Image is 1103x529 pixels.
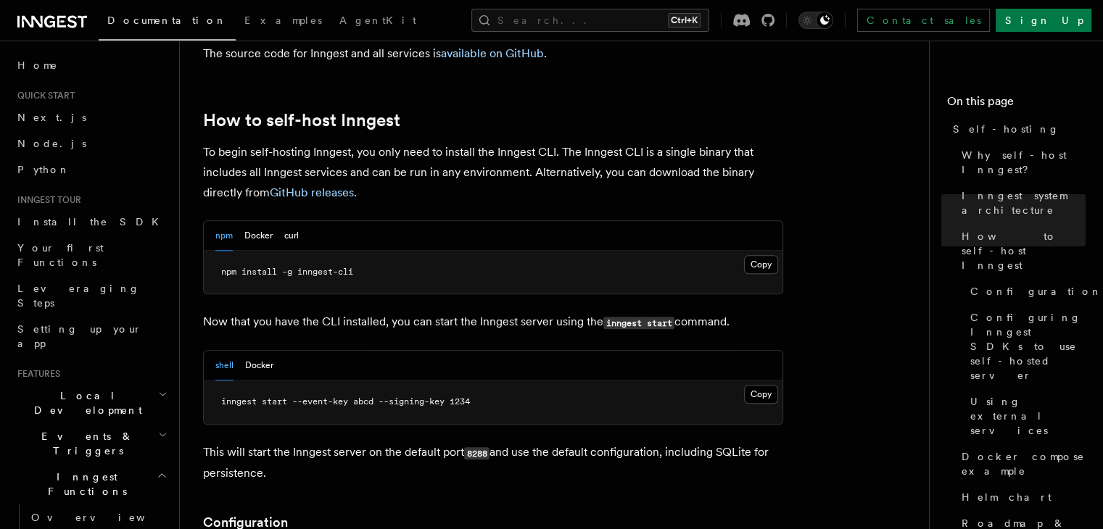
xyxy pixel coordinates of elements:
a: available on GitHub [441,46,544,60]
span: Your first Functions [17,242,104,268]
a: Sign Up [996,9,1091,32]
button: Copy [744,385,778,404]
button: Inngest Functions [12,464,170,504]
a: Docker compose example [956,443,1086,484]
span: Documentation [107,14,227,26]
a: Why self-host Inngest? [956,142,1086,183]
a: Using external services [964,388,1086,443]
button: npm [215,221,233,251]
a: Documentation [99,4,236,41]
p: Now that you have the CLI installed, you can start the Inngest server using the command. [203,312,783,333]
span: Inngest Functions [12,470,157,499]
a: Helm chart [956,484,1086,510]
a: Node.js [12,130,170,157]
button: Local Development [12,383,170,423]
button: curl [284,221,299,251]
a: GitHub releases [270,186,354,199]
h4: On this page [947,93,1086,116]
button: shell [215,351,234,380]
button: Docker [244,221,273,251]
span: Node.js [17,138,86,149]
span: inngest start --event-key abcd --signing-key 1234 [221,396,470,407]
a: Configuration [964,278,1086,304]
span: Leveraging Steps [17,283,140,309]
span: Events & Triggers [12,429,158,458]
code: inngest start [603,317,674,329]
a: How to self-host Inngest [203,110,400,130]
span: Local Development [12,388,158,417]
span: Inngest system architecture [962,188,1086,217]
span: Features [12,368,60,380]
a: Setting up your app [12,316,170,357]
span: Install the SDK [17,216,168,228]
span: Configuration [970,284,1102,299]
span: How to self-host Inngest [962,229,1086,272]
a: Configuring Inngest SDKs to use self-hosted server [964,304,1086,388]
a: AgentKit [331,4,425,39]
a: Inngest system architecture [956,183,1086,223]
kbd: Ctrl+K [668,13,701,28]
a: Home [12,52,170,78]
span: Why self-host Inngest? [962,148,1086,177]
a: How to self-host Inngest [956,223,1086,278]
a: Python [12,157,170,183]
p: This will start the Inngest server on the default port and use the default configuration, includi... [203,442,783,483]
button: Copy [744,255,778,274]
a: Self-hosting [947,116,1086,142]
code: 8288 [464,447,489,459]
a: Contact sales [857,9,990,32]
span: Docker compose example [962,449,1086,478]
span: AgentKit [339,14,416,26]
p: The source code for Inngest and all services is . [203,43,783,64]
span: Overview [31,512,181,523]
button: Toggle dark mode [798,12,833,29]
button: Search...Ctrl+K [471,9,709,32]
button: Events & Triggers [12,423,170,464]
a: Next.js [12,104,170,130]
span: Setting up your app [17,323,142,349]
span: Helm chart [962,490,1052,504]
a: Leveraging Steps [12,275,170,316]
a: Examples [236,4,331,39]
span: Home [17,58,58,72]
a: Your first Functions [12,235,170,275]
a: Install the SDK [12,209,170,235]
span: Examples [244,14,322,26]
span: npm install -g inngest-cli [221,267,353,277]
span: Inngest tour [12,194,81,206]
button: Docker [245,351,273,380]
span: Using external services [970,394,1086,438]
span: Self-hosting [953,122,1059,136]
span: Quick start [12,90,75,101]
span: Next.js [17,112,86,123]
p: To begin self-hosting Inngest, you only need to install the Inngest CLI. The Inngest CLI is a sin... [203,142,783,203]
span: Python [17,164,70,175]
span: Configuring Inngest SDKs to use self-hosted server [970,310,1086,383]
